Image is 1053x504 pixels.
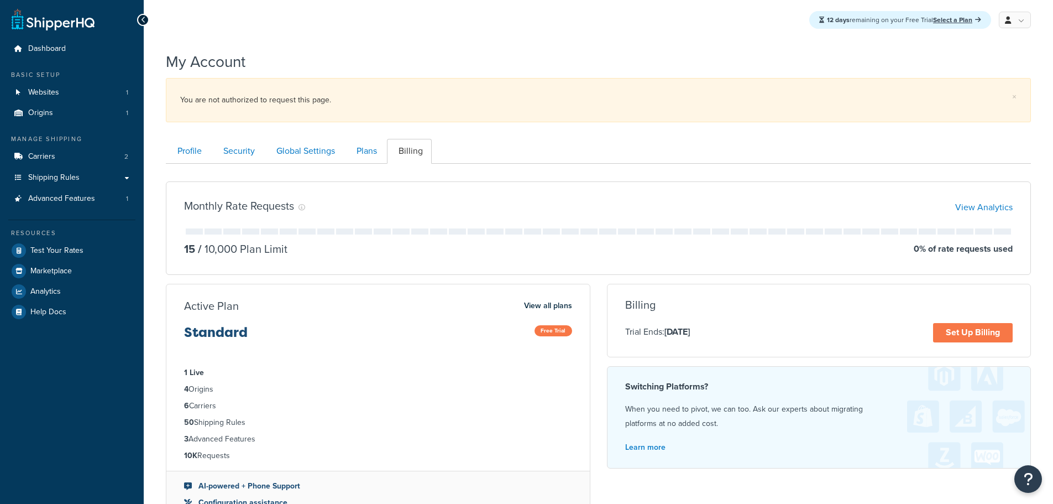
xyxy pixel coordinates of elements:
[8,147,135,167] a: Carriers 2
[28,152,55,162] span: Carriers
[625,325,690,339] p: Trial Ends:
[30,287,61,297] span: Analytics
[184,433,572,445] li: Advanced Features
[8,134,135,144] div: Manage Shipping
[8,70,135,80] div: Basic Setup
[933,15,981,25] a: Select a Plan
[8,103,135,123] a: Origins 1
[184,367,204,378] strong: 1 Live
[345,139,386,164] a: Plans
[126,108,128,118] span: 1
[184,200,294,212] h3: Monthly Rate Requests
[184,433,188,445] strong: 3
[8,189,135,209] li: Advanced Features
[8,147,135,167] li: Carriers
[8,282,135,302] a: Analytics
[124,152,128,162] span: 2
[8,241,135,261] a: Test Your Rates
[198,241,202,257] span: /
[625,402,1013,431] p: When you need to pivot, we can too. Ask our experts about migrating platforms at no added cost.
[625,441,666,453] a: Learn more
[625,299,656,311] h3: Billing
[184,417,194,428] strong: 50
[933,323,1013,342] a: Set Up Billing
[1014,465,1042,493] button: Open Resource Center
[8,302,135,322] a: Help Docs
[28,194,95,204] span: Advanced Features
[184,300,239,312] h3: Active Plan
[30,246,83,256] span: Test Your Rates
[166,139,211,164] a: Profile
[28,88,59,97] span: Websites
[8,39,135,59] a: Dashboard
[184,400,572,412] li: Carriers
[195,241,287,257] p: 10,000 Plan Limit
[12,8,95,30] a: ShipperHQ Home
[184,417,572,429] li: Shipping Rules
[184,325,248,349] h3: Standard
[184,241,195,257] p: 15
[30,267,72,276] span: Marketplace
[8,189,135,209] a: Advanced Features 1
[184,400,189,412] strong: 6
[8,261,135,281] a: Marketplace
[827,15,850,25] strong: 12 days
[8,82,135,103] a: Websites 1
[625,380,1013,393] h4: Switching Platforms?
[809,11,991,29] div: remaining on your Free Trial
[126,194,128,204] span: 1
[28,108,53,118] span: Origins
[955,201,1013,214] a: View Analytics
[28,173,80,183] span: Shipping Rules
[535,325,572,336] span: Free Trial
[8,168,135,188] a: Shipping Rules
[180,92,1017,108] div: You are not authorized to request this page.
[387,139,432,164] a: Billing
[212,139,264,164] a: Security
[184,450,197,461] strong: 10K
[30,308,66,317] span: Help Docs
[914,241,1013,257] p: 0 % of rate requests used
[664,325,690,338] strong: [DATE]
[8,103,135,123] li: Origins
[126,88,128,97] span: 1
[1012,92,1017,101] a: ×
[184,383,572,396] li: Origins
[265,139,344,164] a: Global Settings
[8,228,135,238] div: Resources
[184,383,188,395] strong: 4
[524,299,572,313] a: View all plans
[166,51,245,72] h1: My Account
[8,82,135,103] li: Websites
[184,450,572,462] li: Requests
[28,44,66,54] span: Dashboard
[184,480,572,492] li: AI-powered + Phone Support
